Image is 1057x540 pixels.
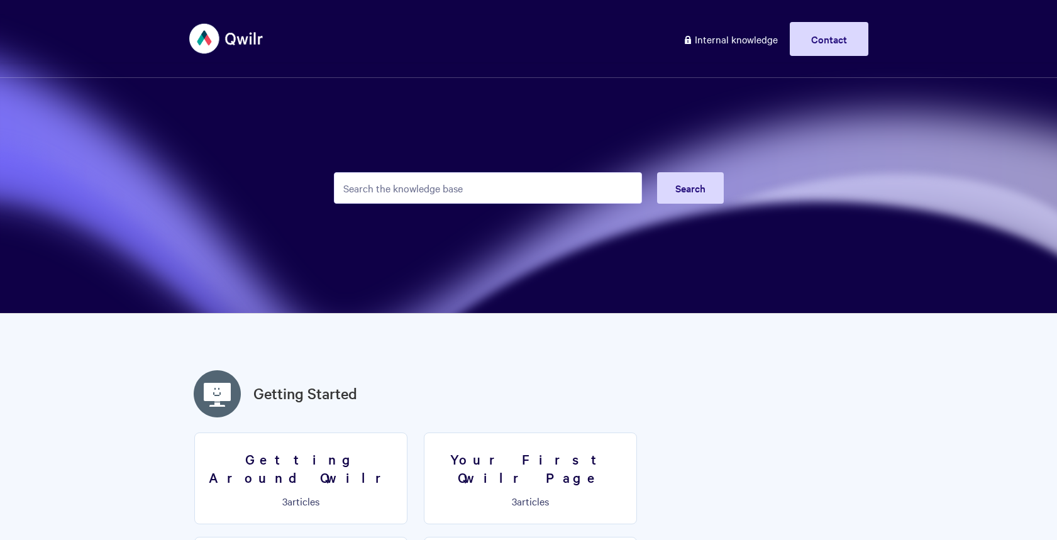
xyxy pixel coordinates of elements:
[790,22,868,56] a: Contact
[282,494,287,508] span: 3
[189,15,264,62] img: Qwilr Help Center
[253,382,357,405] a: Getting Started
[202,450,399,486] h3: Getting Around Qwilr
[202,495,399,507] p: articles
[675,181,706,195] span: Search
[432,495,629,507] p: articles
[334,172,642,204] input: Search the knowledge base
[432,450,629,486] h3: Your First Qwilr Page
[657,172,724,204] button: Search
[424,433,637,524] a: Your First Qwilr Page 3articles
[194,433,407,524] a: Getting Around Qwilr 3articles
[512,494,517,508] span: 3
[673,22,787,56] a: Internal knowledge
